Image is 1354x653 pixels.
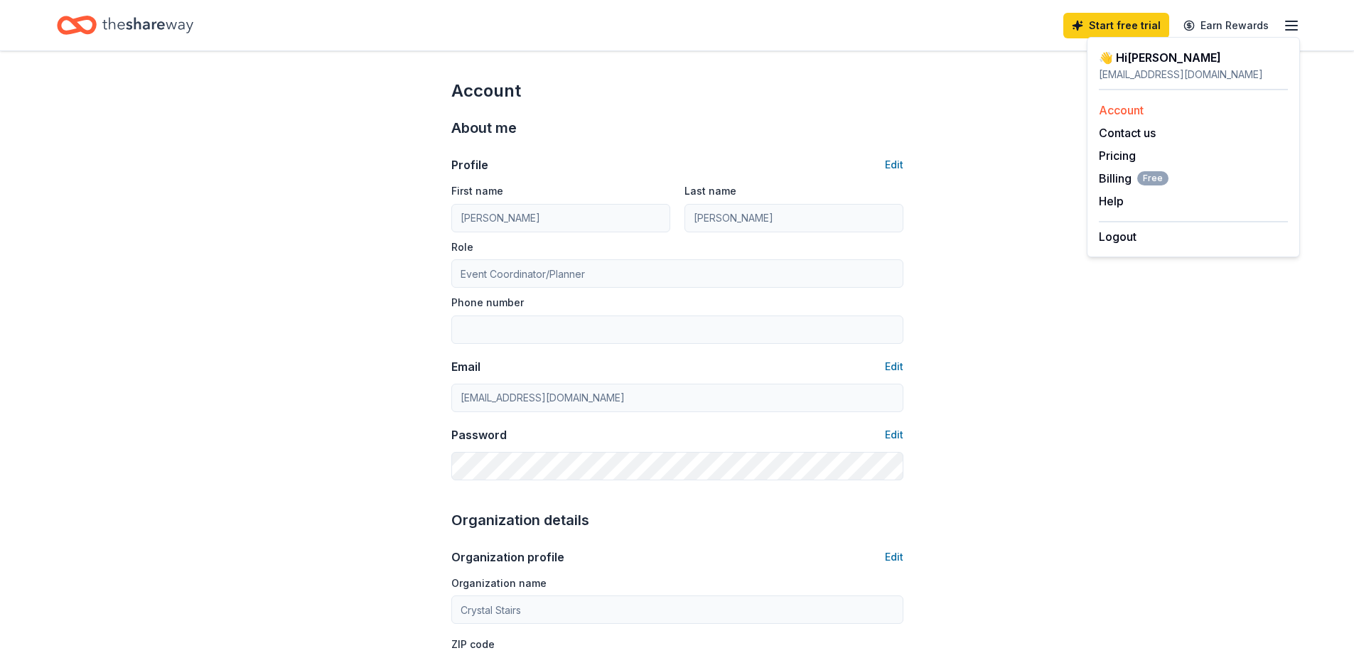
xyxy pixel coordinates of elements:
span: Billing [1099,170,1168,187]
button: BillingFree [1099,170,1168,187]
label: ZIP code [451,637,495,652]
label: Organization name [451,576,547,590]
button: Edit [885,156,903,173]
label: Phone number [451,296,524,310]
div: Organization details [451,509,903,531]
a: Pricing [1099,149,1136,163]
div: [EMAIL_ADDRESS][DOMAIN_NAME] [1099,66,1288,83]
div: Profile [451,156,488,173]
label: Last name [684,184,736,198]
label: Role [451,240,473,254]
div: Organization profile [451,549,564,566]
button: Edit [885,426,903,443]
button: Edit [885,358,903,375]
div: 👋 Hi [PERSON_NAME] [1099,49,1288,66]
div: About me [451,117,903,139]
div: Password [451,426,507,443]
a: Earn Rewards [1175,13,1277,38]
button: Logout [1099,228,1137,245]
div: Account [451,80,903,102]
a: Account [1099,103,1144,117]
a: Start free trial [1063,13,1169,38]
button: Help [1099,193,1124,210]
span: Free [1137,171,1168,185]
button: Edit [885,549,903,566]
div: Email [451,358,480,375]
button: Contact us [1099,124,1156,141]
a: Home [57,9,193,42]
label: First name [451,184,503,198]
